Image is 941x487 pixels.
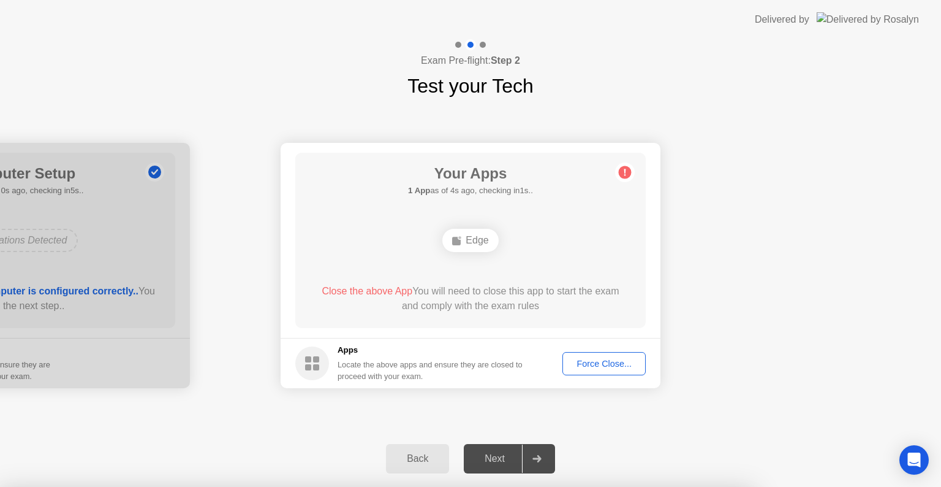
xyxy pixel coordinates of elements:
[491,55,520,66] b: Step 2
[899,445,929,475] div: Open Intercom Messenger
[755,12,809,27] div: Delivered by
[567,359,641,369] div: Force Close...
[338,344,523,356] h5: Apps
[408,163,533,185] h1: Your Apps
[390,453,445,464] div: Back
[407,71,534,101] h1: Test your Tech
[421,53,520,68] h4: Exam Pre-flight:
[408,186,430,195] b: 1 App
[322,286,412,296] span: Close the above App
[817,12,919,26] img: Delivered by Rosalyn
[467,453,522,464] div: Next
[442,229,498,252] div: Edge
[338,359,523,382] div: Locate the above apps and ensure they are closed to proceed with your exam.
[408,185,533,197] h5: as of 4s ago, checking in1s..
[313,284,629,313] div: You will need to close this app to start the exam and comply with the exam rules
